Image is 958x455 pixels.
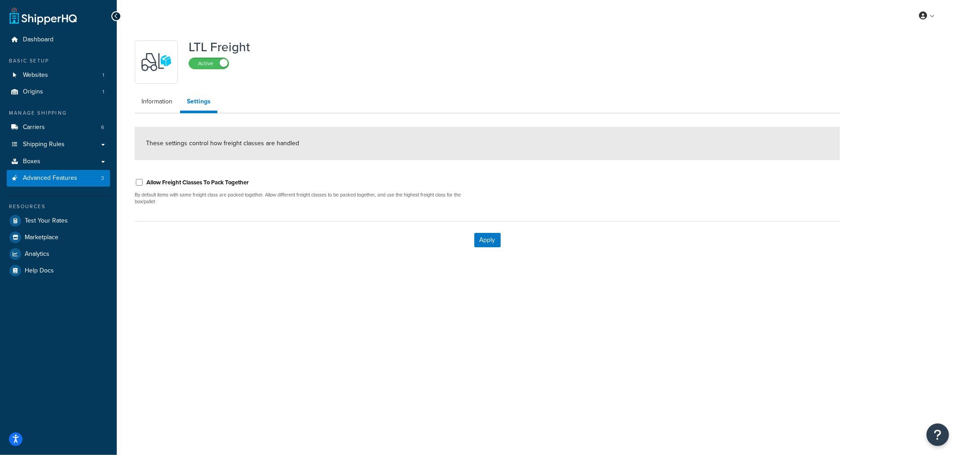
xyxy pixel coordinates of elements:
[23,158,40,165] span: Boxes
[146,178,249,187] label: Allow Freight Classes To Pack Together
[23,36,53,44] span: Dashboard
[146,138,299,148] span: These settings control how freight classes are handled
[135,93,179,111] a: Information
[7,84,110,100] li: Origins
[23,88,43,96] span: Origins
[7,229,110,245] a: Marketplace
[7,170,110,187] a: Advanced Features3
[189,58,229,69] label: Active
[25,234,58,241] span: Marketplace
[7,57,110,65] div: Basic Setup
[101,174,104,182] span: 3
[23,174,77,182] span: Advanced Features
[102,88,104,96] span: 1
[7,153,110,170] a: Boxes
[101,124,104,131] span: 6
[189,40,250,54] h1: LTL Freight
[7,119,110,136] a: Carriers6
[7,84,110,100] a: Origins1
[102,71,104,79] span: 1
[7,213,110,229] a: Test Your Rates
[25,217,68,225] span: Test Your Rates
[7,136,110,153] a: Shipping Rules
[23,124,45,131] span: Carriers
[7,263,110,279] a: Help Docs
[7,203,110,210] div: Resources
[7,67,110,84] li: Websites
[135,192,481,205] p: By default items with same freight class are packed together. Allow different freight classes to ...
[7,31,110,48] a: Dashboard
[180,93,217,113] a: Settings
[141,46,172,78] img: y79ZsPf0fXUFUhFXDzUgf+ktZg5F2+ohG75+v3d2s1D9TjoU8PiyCIluIjV41seZevKCRuEjTPPOKHJsQcmKCXGdfprl3L4q7...
[7,170,110,187] li: Advanced Features
[927,424,949,446] button: Open Resource Center
[25,267,54,275] span: Help Docs
[7,109,110,117] div: Manage Shipping
[7,67,110,84] a: Websites1
[25,250,49,258] span: Analytics
[23,71,48,79] span: Websites
[7,246,110,262] a: Analytics
[23,141,65,148] span: Shipping Rules
[7,119,110,136] li: Carriers
[474,233,501,247] button: Apply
